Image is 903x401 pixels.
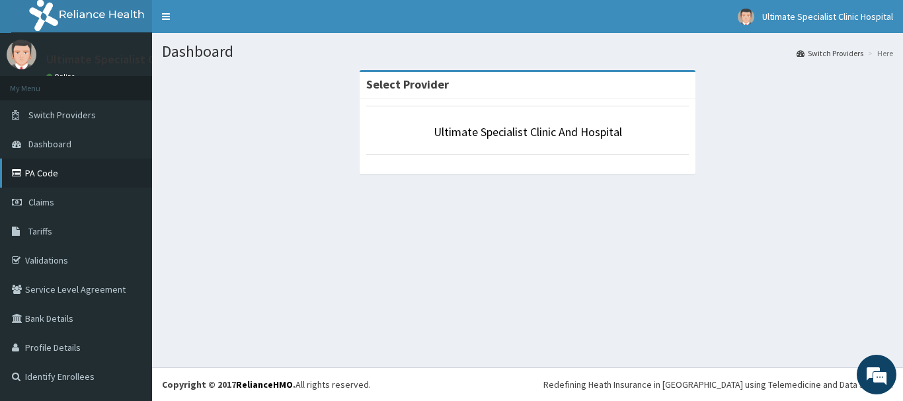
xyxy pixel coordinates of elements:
img: User Image [738,9,754,25]
span: Ultimate Specialist Clinic Hospital [762,11,893,22]
img: User Image [7,40,36,69]
span: Dashboard [28,138,71,150]
a: Ultimate Specialist Clinic And Hospital [434,124,622,139]
footer: All rights reserved. [152,367,903,401]
p: Ultimate Specialist Clinic Hospital [46,54,222,65]
div: Redefining Heath Insurance in [GEOGRAPHIC_DATA] using Telemedicine and Data Science! [543,378,893,391]
a: RelianceHMO [236,379,293,390]
span: Tariffs [28,225,52,237]
h1: Dashboard [162,43,893,60]
strong: Select Provider [366,77,449,92]
span: Claims [28,196,54,208]
a: Online [46,72,78,81]
strong: Copyright © 2017 . [162,379,295,390]
span: Switch Providers [28,109,96,121]
li: Here [865,48,893,59]
a: Switch Providers [797,48,863,59]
